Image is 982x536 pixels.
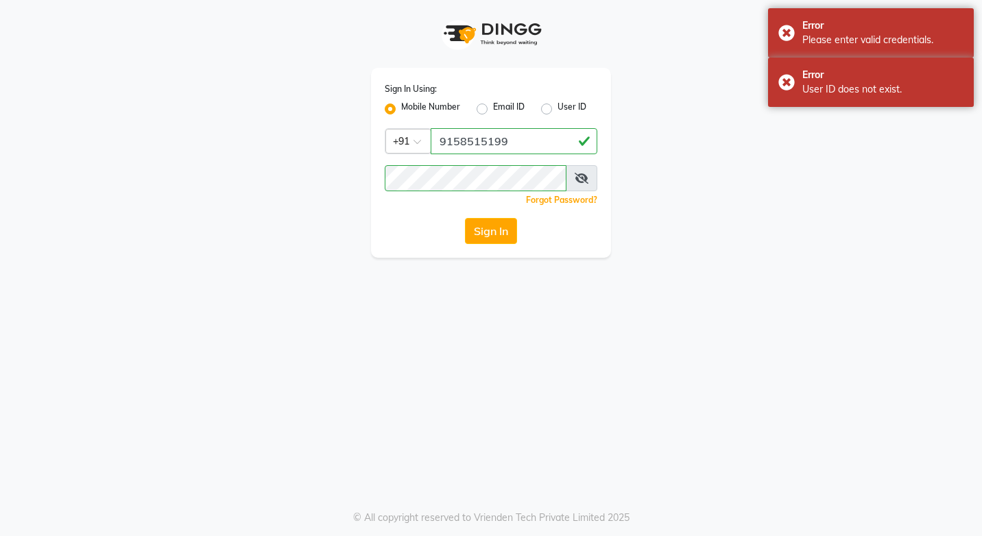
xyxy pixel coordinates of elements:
[436,14,546,54] img: logo1.svg
[802,33,963,47] div: Please enter valid credentials.
[431,128,597,154] input: Username
[493,101,525,117] label: Email ID
[385,83,437,95] label: Sign In Using:
[802,82,963,97] div: User ID does not exist.
[802,68,963,82] div: Error
[401,101,460,117] label: Mobile Number
[526,195,597,205] a: Forgot Password?
[558,101,586,117] label: User ID
[465,218,517,244] button: Sign In
[385,165,566,191] input: Username
[802,19,963,33] div: Error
